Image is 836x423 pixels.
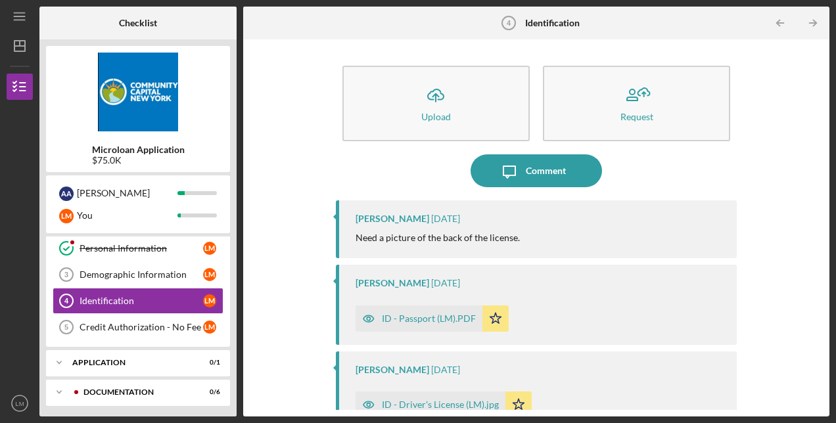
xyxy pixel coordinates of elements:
[382,399,499,410] div: ID - Driver's License (LM).jpg
[80,269,203,280] div: Demographic Information
[431,365,460,375] time: 2025-08-12 23:03
[80,296,203,306] div: Identification
[59,187,74,201] div: A A
[15,400,24,407] text: LM
[59,209,74,223] div: L M
[53,288,223,314] a: 4IdentificationLM
[80,243,203,254] div: Personal Information
[431,278,460,288] time: 2025-08-12 23:03
[356,278,429,288] div: [PERSON_NAME]
[203,268,216,281] div: L M
[203,294,216,307] div: L M
[77,204,177,227] div: You
[356,231,520,245] p: Need a picture of the back of the license.
[119,18,157,28] b: Checklist
[507,19,511,27] tspan: 4
[92,155,185,166] div: $75.0K
[64,271,68,278] tspan: 3
[525,18,580,28] b: Identification
[53,314,223,340] a: 5Credit Authorization - No FeeLM
[83,388,187,396] div: Documentation
[7,390,33,416] button: LM
[471,154,602,187] button: Comment
[356,305,509,332] button: ID - Passport (LM).PDF
[431,213,460,224] time: 2025-08-12 23:04
[197,359,220,367] div: 0 / 1
[421,112,451,122] div: Upload
[203,321,216,334] div: L M
[203,242,216,255] div: L M
[543,66,730,141] button: Request
[620,112,653,122] div: Request
[382,313,476,324] div: ID - Passport (LM).PDF
[64,323,68,331] tspan: 5
[80,322,203,332] div: Credit Authorization - No Fee
[356,213,429,224] div: [PERSON_NAME]
[53,235,223,261] a: Personal InformationLM
[356,391,532,418] button: ID - Driver's License (LM).jpg
[53,261,223,288] a: 3Demographic InformationLM
[342,66,530,141] button: Upload
[197,388,220,396] div: 0 / 6
[526,154,566,187] div: Comment
[77,182,177,204] div: [PERSON_NAME]
[92,145,185,155] b: Microloan Application
[72,359,187,367] div: Application
[46,53,230,131] img: Product logo
[64,297,69,305] tspan: 4
[356,365,429,375] div: [PERSON_NAME]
